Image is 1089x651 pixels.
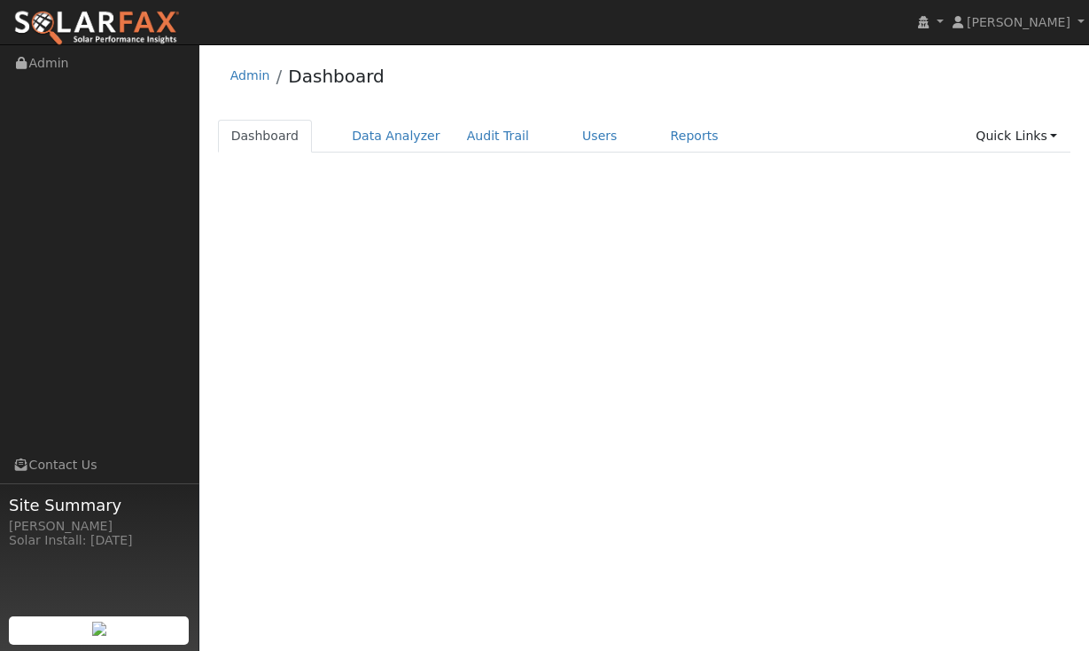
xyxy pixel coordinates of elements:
div: Solar Install: [DATE] [9,531,190,550]
a: Quick Links [962,120,1070,153]
img: SolarFax [13,10,180,47]
div: [PERSON_NAME] [9,517,190,536]
a: Data Analyzer [338,120,454,153]
a: Dashboard [218,120,313,153]
a: Audit Trail [454,120,542,153]
span: [PERSON_NAME] [967,15,1070,29]
a: Users [569,120,631,153]
a: Admin [230,68,270,82]
img: retrieve [92,622,106,636]
a: Dashboard [288,66,385,87]
a: Reports [657,120,732,153]
span: Site Summary [9,493,190,517]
